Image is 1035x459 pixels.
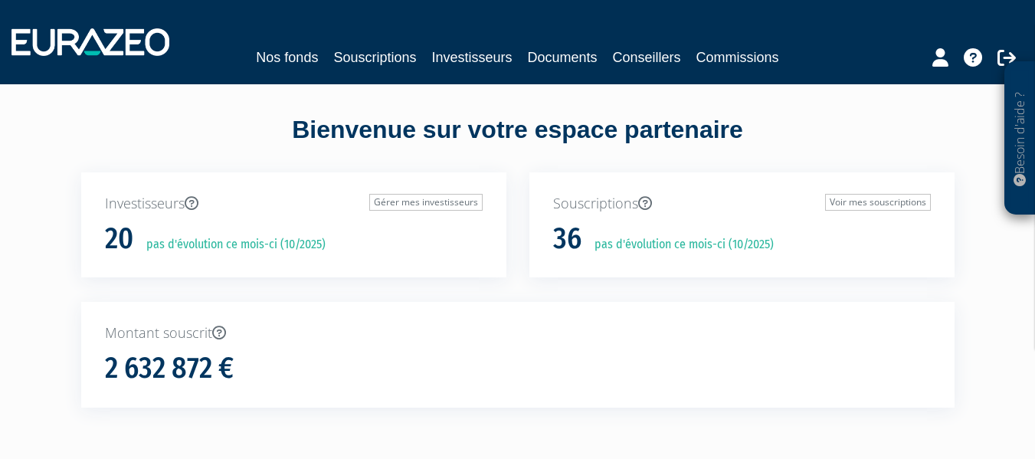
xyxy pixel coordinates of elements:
[825,194,931,211] a: Voir mes souscriptions
[11,28,169,56] img: 1732889491-logotype_eurazeo_blanc_rvb.png
[136,236,326,254] p: pas d'évolution ce mois-ci (10/2025)
[105,352,234,385] h1: 2 632 872 €
[696,47,779,68] a: Commissions
[369,194,483,211] a: Gérer mes investisseurs
[1011,70,1029,208] p: Besoin d'aide ?
[105,223,133,255] h1: 20
[584,236,774,254] p: pas d'évolution ce mois-ci (10/2025)
[105,194,483,214] p: Investisseurs
[333,47,416,68] a: Souscriptions
[105,323,931,343] p: Montant souscrit
[613,47,681,68] a: Conseillers
[431,47,512,68] a: Investisseurs
[528,47,598,68] a: Documents
[553,194,931,214] p: Souscriptions
[553,223,581,255] h1: 36
[256,47,318,68] a: Nos fonds
[70,113,966,172] div: Bienvenue sur votre espace partenaire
